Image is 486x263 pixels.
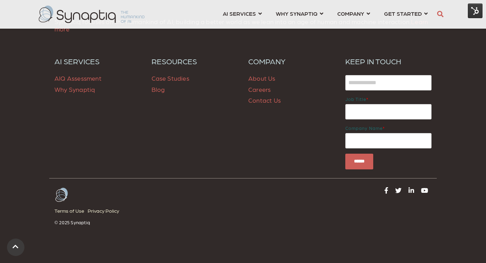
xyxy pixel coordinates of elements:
a: COMPANY [337,7,370,20]
a: GET STARTED [384,7,428,20]
span: WHY SYNAPTIQ [276,9,317,18]
a: Blog [152,86,165,93]
a: RESOURCES [152,57,238,66]
span: COMPANY [337,9,364,18]
a: COMPANY [248,57,335,66]
a: About Us [248,74,275,82]
nav: menu [216,2,435,27]
img: synaptiq logo-2 [39,6,145,23]
a: AIQ Assessment [54,74,102,82]
a: Contact Us [248,96,281,104]
span: GET STARTED [384,9,422,18]
span: AI SERVICES [223,9,256,18]
a: Case Studies [152,74,189,82]
a: WHY SYNAPTIQ [276,7,323,20]
a: Privacy Policy [88,206,123,215]
img: Arctic-White Butterfly logo [54,187,68,203]
p: © 2025 Synaptiq [54,220,238,225]
h6: KEEP IN TOUCH [345,57,432,66]
span: Job title [345,96,366,102]
a: Terms of Use [54,206,88,215]
a: AI SERVICES [223,7,262,20]
a: Why Synaptiq [54,86,95,93]
div: Navigation Menu [54,206,238,220]
span: Company name [345,125,383,131]
a: AI SERVICES [54,57,141,66]
img: HubSpot Tools Menu Toggle [468,3,483,18]
a: Careers [248,86,271,93]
